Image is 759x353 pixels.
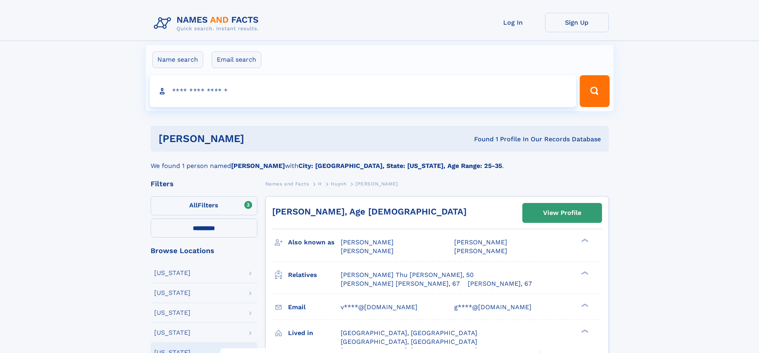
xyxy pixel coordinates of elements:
[341,238,394,246] span: [PERSON_NAME]
[359,135,601,144] div: Found 1 Profile In Our Records Database
[579,328,589,333] div: ❯
[152,51,203,68] label: Name search
[154,310,190,316] div: [US_STATE]
[318,181,322,187] span: H
[151,152,609,171] div: We found 1 person named with .
[579,238,589,243] div: ❯
[579,302,589,308] div: ❯
[543,204,581,222] div: View Profile
[318,179,322,189] a: H
[154,270,190,276] div: [US_STATE]
[468,279,532,288] a: [PERSON_NAME], 67
[150,75,577,107] input: search input
[272,207,467,216] a: [PERSON_NAME], Age [DEMOGRAPHIC_DATA]
[288,236,341,249] h3: Also known as
[265,179,309,189] a: Names and Facts
[481,13,545,32] a: Log In
[189,201,198,209] span: All
[231,162,285,170] b: [PERSON_NAME]
[341,247,394,255] span: [PERSON_NAME]
[341,329,477,337] span: [GEOGRAPHIC_DATA], [GEOGRAPHIC_DATA]
[580,75,609,107] button: Search Button
[454,238,507,246] span: [PERSON_NAME]
[579,270,589,275] div: ❯
[288,326,341,340] h3: Lived in
[341,279,460,288] a: [PERSON_NAME] [PERSON_NAME], 67
[288,268,341,282] h3: Relatives
[355,181,398,187] span: [PERSON_NAME]
[545,13,609,32] a: Sign Up
[523,203,602,222] a: View Profile
[151,196,257,215] label: Filters
[331,181,346,187] span: Huynh
[454,247,507,255] span: [PERSON_NAME]
[298,162,502,170] b: City: [GEOGRAPHIC_DATA], State: [US_STATE], Age Range: 25-35
[159,134,359,144] h1: [PERSON_NAME]
[331,179,346,189] a: Huynh
[151,180,257,187] div: Filters
[154,290,190,296] div: [US_STATE]
[151,13,265,34] img: Logo Names and Facts
[288,300,341,314] h3: Email
[341,271,474,279] a: [PERSON_NAME] Thu [PERSON_NAME], 50
[154,330,190,336] div: [US_STATE]
[151,247,257,254] div: Browse Locations
[341,338,477,345] span: [GEOGRAPHIC_DATA], [GEOGRAPHIC_DATA]
[212,51,261,68] label: Email search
